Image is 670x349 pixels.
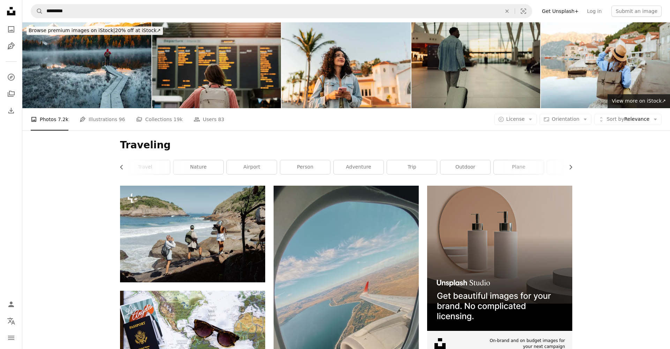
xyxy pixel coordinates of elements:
[274,311,419,317] a: white and red airplane wing over the sea during daytime
[538,6,583,17] a: Get Unsplash+
[411,22,541,108] img: Rear View of a Traveler with Suitcase Inside a Spacious Modern Airport
[539,114,591,125] button: Orientation
[334,160,384,174] a: adventure
[594,114,662,125] button: Sort byRelevance
[612,98,666,104] span: View more on iStock ↗
[282,22,411,108] img: Young woman looking way holding mobile phone outdoors
[4,70,18,84] a: Explore
[427,186,572,331] img: file-1715714113747-b8b0561c490eimage
[218,116,224,123] span: 83
[494,114,537,125] button: License
[119,116,125,123] span: 96
[4,87,18,101] a: Collections
[120,139,572,151] h1: Traveling
[120,160,170,174] a: travel
[4,39,18,53] a: Illustrations
[80,108,125,131] a: Illustrations 96
[4,104,18,118] a: Download History
[552,116,579,122] span: Orientation
[31,5,43,18] button: Search Unsplash
[29,28,115,33] span: Browse premium images on iStock |
[608,94,670,108] a: View more on iStock↗
[31,4,532,18] form: Find visuals sitewide
[4,22,18,36] a: Photos
[541,22,670,108] img: Happy woman exploring city streets.
[4,331,18,345] button: Menu
[173,116,183,123] span: 19k
[136,108,183,131] a: Collections 19k
[440,160,490,174] a: outdoor
[27,27,163,35] div: 20% off at iStock ↗
[280,160,330,174] a: person
[22,22,167,39] a: Browse premium images on iStock|20% off at iStock↗
[194,108,224,131] a: Users 83
[4,314,18,328] button: Language
[494,160,544,174] a: plane
[499,5,515,18] button: Clear
[120,336,265,342] a: brown framed sunglasses on map
[387,160,437,174] a: trip
[606,116,649,123] span: Relevance
[120,231,265,237] a: a group of people standing on top of a rocky beach
[515,5,532,18] button: Visual search
[547,160,597,174] a: airplane
[22,22,151,108] img: Man on boardwalk over mountain lake on frosty morning
[583,6,606,17] a: Log in
[120,160,128,174] button: scroll list to the left
[611,6,662,17] button: Submit an image
[4,297,18,311] a: Log in / Sign up
[564,160,572,174] button: scroll list to the right
[152,22,281,108] img: Woman, back and airport with flight schedule on board with information display for global immigra...
[227,160,277,174] a: airport
[606,116,624,122] span: Sort by
[4,4,18,20] a: Home — Unsplash
[173,160,223,174] a: nature
[506,116,525,122] span: License
[120,186,265,282] img: a group of people standing on top of a rocky beach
